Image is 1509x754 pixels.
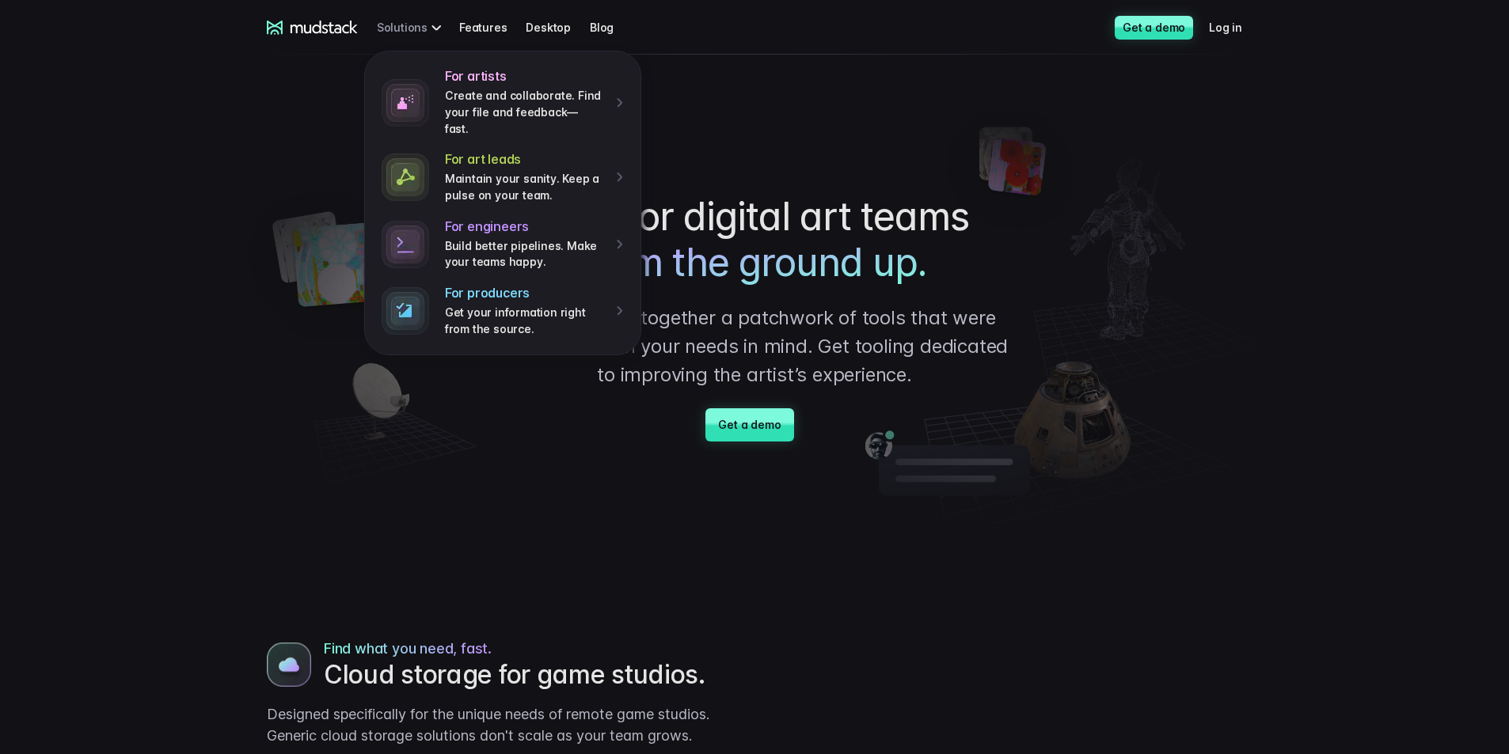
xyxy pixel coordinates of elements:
img: spray paint icon [382,79,429,127]
span: from the ground up. [583,240,926,286]
img: stylized terminal icon [382,287,429,335]
span: Work with outsourced artists? [18,286,184,300]
h4: For art leads [445,151,605,168]
h4: For producers [445,285,605,301]
a: For engineersBuild better pipelines. Make your teams happy. [374,211,631,278]
a: Desktop [526,13,590,42]
p: Stop cobbling together a patchwork of tools that were never built with your needs in mind. Get to... [497,304,1012,389]
a: Get a demo [1115,16,1193,40]
a: Get a demo [705,408,793,441]
img: Boots model in normals, UVs and wireframe [267,642,311,687]
span: Art team size [264,131,338,144]
a: mudstack logo [267,21,358,35]
a: Log in [1209,13,1261,42]
h4: For artists [445,68,605,85]
span: Find what you need, fast. [324,638,492,659]
p: Maintain your sanity. Keep a pulse on your team. [445,171,605,203]
p: Create and collaborate. Find your file and feedback— fast. [445,88,605,137]
a: For art leadsMaintain your sanity. Keep a pulse on your team. [374,144,631,210]
a: For artistsCreate and collaborate. Find your file and feedback— fast. [374,61,631,144]
img: stylized terminal icon [382,221,429,268]
p: Designed specifically for the unique needs of remote game studios. Generic cloud storage solution... [267,703,742,746]
span: Last name [264,1,324,14]
input: Work with outsourced artists? [4,287,14,297]
div: Solutions [377,13,447,42]
h2: Cloud storage for game studios. [324,659,742,691]
p: Build better pipelines. Make your teams happy. [445,238,605,271]
h1: Built for digital art teams [497,194,1012,285]
span: Job title [264,66,308,79]
p: Get your information right from the source. [445,305,605,337]
a: Blog [590,13,633,42]
h4: For engineers [445,218,605,235]
a: Features [459,13,526,42]
img: connected dots icon [382,153,429,201]
a: For producersGet your information right from the source. [374,278,631,344]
